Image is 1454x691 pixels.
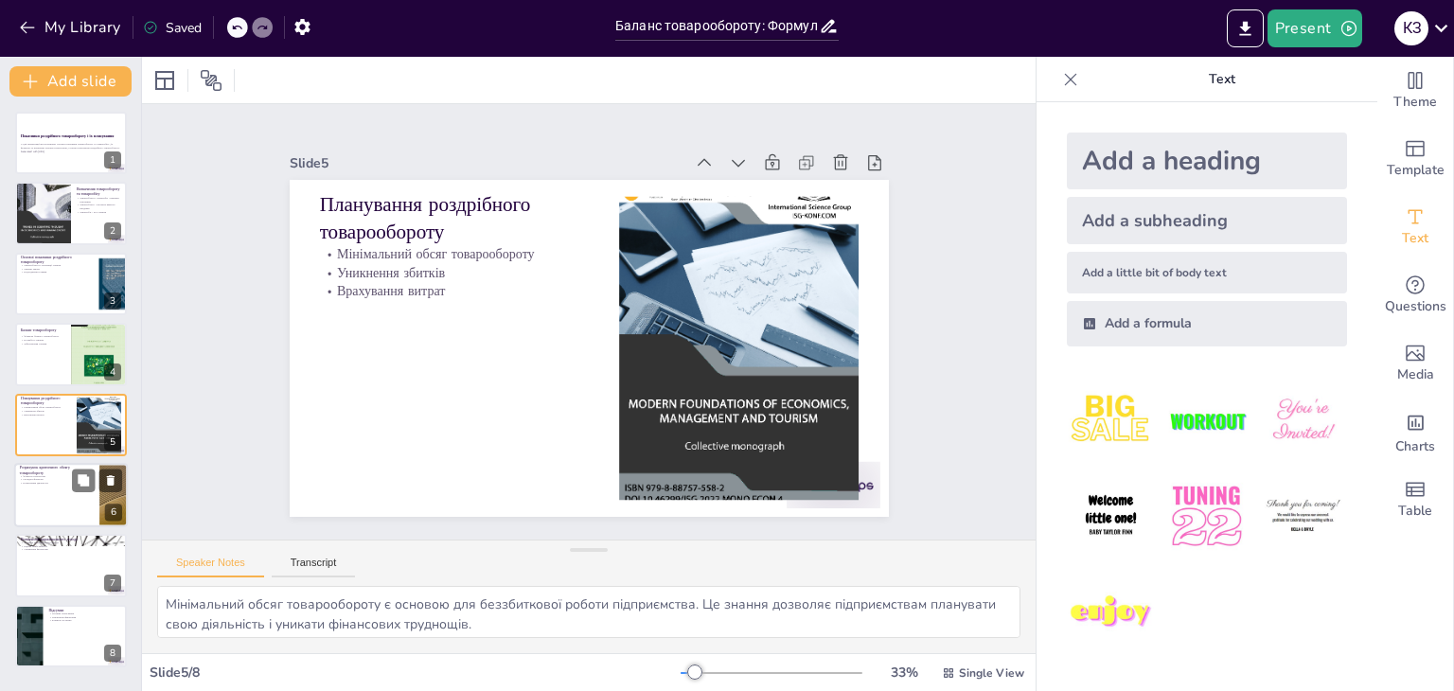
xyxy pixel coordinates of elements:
span: Single View [959,665,1024,681]
p: Основні показники роздрібного товарообороту [21,255,94,265]
div: Add a little bit of body text [1067,252,1347,293]
p: Підсумки [48,607,121,612]
span: Charts [1395,436,1435,457]
img: 1.jpeg [1067,377,1155,465]
div: Slide 5 / 8 [150,664,681,682]
span: Text [1402,228,1428,249]
img: 3.jpeg [1259,377,1347,465]
span: Template [1387,160,1445,181]
span: Table [1398,501,1432,522]
p: Товарообіг - рух товарів [77,210,121,214]
p: Планування роздрібного товарообороту [319,190,589,246]
p: Врахування витрат [21,413,71,416]
div: 8 [15,605,127,667]
button: Delete Slide [99,469,122,491]
div: 7 [104,575,121,592]
span: Position [200,69,222,92]
p: Товарні запаси [21,267,94,271]
div: Slide 5 [290,154,684,172]
span: Questions [1385,296,1446,317]
div: Saved [143,19,202,37]
img: 5.jpeg [1162,472,1250,560]
div: https://cdn.sendsteps.com/images/logo/sendsteps_logo_white.pnghttps://cdn.sendsteps.com/images/lo... [14,463,128,527]
div: К З [1394,11,1428,45]
button: Duplicate Slide [72,469,95,491]
div: https://cdn.sendsteps.com/images/logo/sendsteps_logo_white.pnghttps://cdn.sendsteps.com/images/lo... [15,182,127,244]
p: Розрахунок критичного обсягу товарообороту [20,465,94,475]
p: Generated with [URL] [21,150,121,153]
button: К З [1394,9,1428,47]
textarea: Мінімальний обсяг товарообороту є основою для беззбиткової роботи підприємства. Це знання дозволя... [157,586,1020,638]
p: Формула розрахунку [20,474,94,478]
div: Add a subheading [1067,197,1347,244]
p: Уникнення збитків [319,263,589,282]
button: My Library [14,12,129,43]
span: Theme [1393,92,1437,113]
div: Add a table [1377,466,1453,534]
img: 4.jpeg [1067,472,1155,560]
div: Add ready made slides [1377,125,1453,193]
p: Визначення маржинального доходу [21,537,121,542]
p: Товарооборот із реалізації товарів [21,263,94,267]
div: Layout [150,65,180,96]
div: Get real-time input from your audience [1377,261,1453,329]
p: Формула маржинального доходу [21,541,121,545]
p: Мінімальний обсяг товарообороту [21,405,71,409]
div: 6 [105,504,122,521]
div: Add a formula [1067,301,1347,346]
p: Врахування витрат [319,282,589,301]
img: 7.jpeg [1067,569,1155,657]
p: Потреба в товарах [21,339,65,343]
div: Change the overall theme [1377,57,1453,125]
p: Управління фінансами [21,548,121,552]
p: Розвиток на ринку [48,618,121,622]
span: Media [1397,364,1434,385]
p: Баланс товарообороту [21,328,65,333]
p: Товарооборот і товарообіг - важливі показники [77,196,121,203]
p: Text [1086,57,1358,102]
div: 4 [104,363,121,381]
div: 8 [104,645,121,662]
p: Мінімальний обсяг товарообороту [319,245,589,264]
p: Планування роздрібного товарообороту [21,396,71,406]
p: Планування діяльності [20,481,94,485]
p: Товарооборот - загальна вартість продажів [77,203,121,209]
p: Уникнення збитків [21,409,71,413]
div: https://cdn.sendsteps.com/images/logo/sendsteps_logo_white.pnghttps://cdn.sendsteps.com/images/lo... [15,253,127,315]
div: 7 [15,534,127,596]
p: Успішне планування [48,611,121,615]
p: Визначення товарообороту та товарообігу [77,186,121,196]
div: 1 [104,151,121,168]
div: https://cdn.sendsteps.com/images/logo/sendsteps_logo_white.pnghttps://cdn.sendsteps.com/images/lo... [15,323,127,385]
p: Складові формули [20,478,94,482]
div: 33 % [881,664,927,682]
div: 3 [104,292,121,310]
div: Add charts and graphs [1377,398,1453,466]
div: Add a heading [1067,133,1347,189]
p: Управління фінансами [48,615,121,619]
button: Add slide [9,66,132,97]
div: Add images, graphics, shapes or video [1377,329,1453,398]
input: Insert title [615,12,819,40]
button: Export to PowerPoint [1227,9,1264,47]
div: 5 [104,434,121,451]
strong: Показники роздрібного товарообороту і їх планування [21,134,114,139]
button: Speaker Notes [157,557,264,577]
img: 2.jpeg [1162,377,1250,465]
p: Формула балансу товарообороту [21,335,65,339]
p: Надходження товарів [21,271,94,275]
p: У цій презентації ми розглянемо основні показники товарообороту та товарообігу, їх формули та пра... [21,143,121,150]
img: 6.jpeg [1259,472,1347,560]
div: https://cdn.sendsteps.com/images/logo/sendsteps_logo_white.pnghttps://cdn.sendsteps.com/images/lo... [15,394,127,456]
button: Present [1268,9,1362,47]
div: 2 [104,222,121,239]
div: https://cdn.sendsteps.com/images/logo/sendsteps_logo_white.pnghttps://cdn.sendsteps.com/images/lo... [15,112,127,174]
p: Забезпечення товарів [21,342,65,345]
p: Оцінка прибутковості [21,544,121,548]
button: Transcript [272,557,356,577]
div: Add text boxes [1377,193,1453,261]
